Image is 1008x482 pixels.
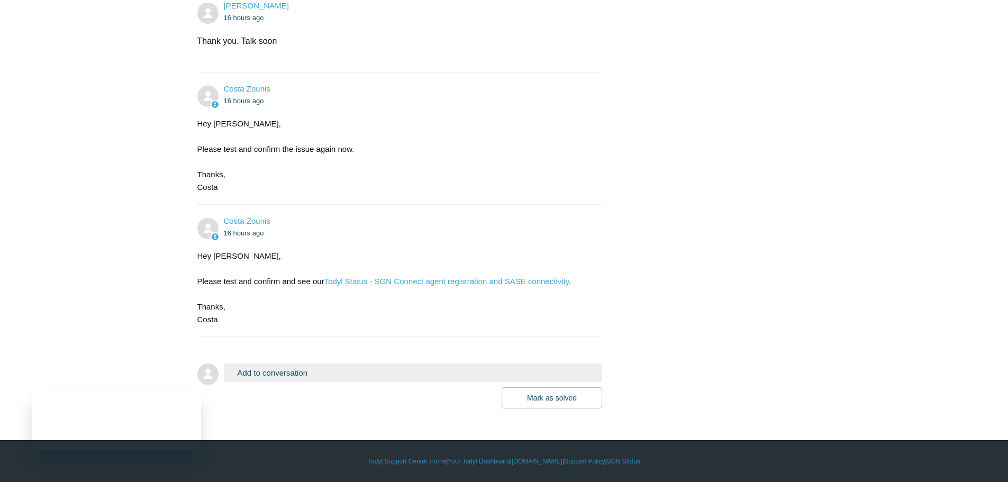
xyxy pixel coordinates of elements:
div: Hey [PERSON_NAME], Please test and confirm the issue again now. Thanks, Costa [197,117,592,194]
a: [PERSON_NAME] [224,1,289,10]
time: 09/29/2025, 15:02 [224,14,264,22]
a: Costa Zounis [224,84,270,93]
iframe: Todyl Status [32,389,201,450]
a: Todyl Status - SGN Connect agent registration and SASE connectivity [324,277,569,286]
time: 09/29/2025, 15:41 [224,229,264,237]
div: Hey [PERSON_NAME], Please test and confirm and see our . Thanks, Costa [197,250,592,326]
span: Chris Rechenmacher [224,1,289,10]
a: Todyl Support Center Home [368,457,446,466]
a: [DOMAIN_NAME] [512,457,562,466]
a: Your Todyl Dashboard [448,457,510,466]
div: | | | | [197,457,811,466]
time: 09/29/2025, 15:12 [224,97,264,105]
a: SGN Status [607,457,640,466]
button: Mark as solved [502,387,602,408]
a: Support Policy [564,457,605,466]
button: Add to conversation [224,363,603,382]
p: Thank you. Talk soon [197,34,592,48]
a: Costa Zounis [224,216,270,225]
